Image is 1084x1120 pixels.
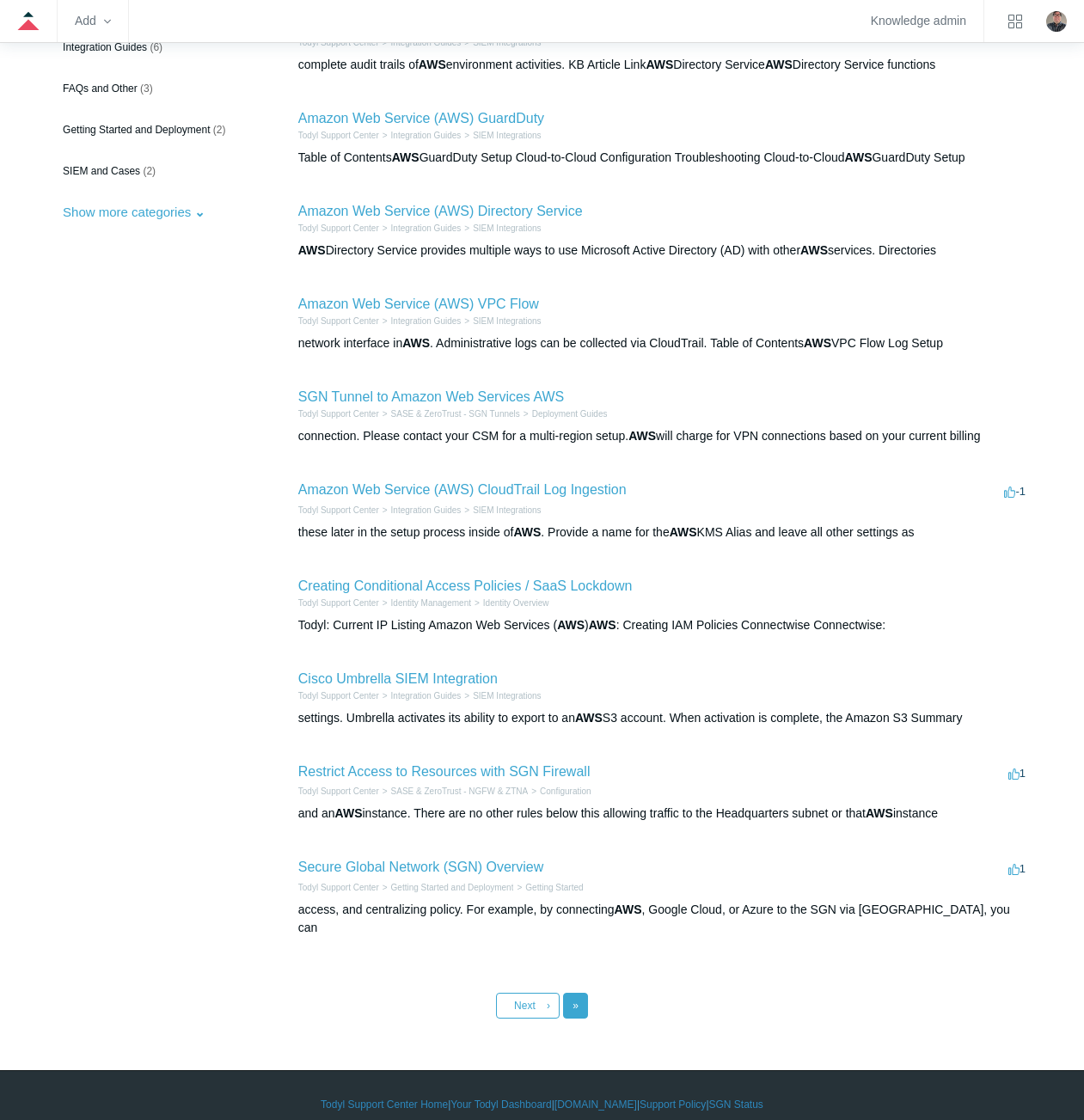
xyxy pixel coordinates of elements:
li: SIEM Integrations [461,504,541,517]
a: Amazon Web Service (AWS) GuardDuty [298,111,544,125]
a: Next [496,993,560,1019]
span: Next [514,1000,536,1012]
span: (2) [213,124,226,136]
em: AWS [419,58,446,71]
em: AWS [615,903,642,916]
li: SASE & ZeroTrust - NGFW & ZTNA [379,785,529,798]
a: Secure Global Network (SGN) Overview [298,860,543,874]
em: AWS [845,150,873,164]
em: AWS [513,525,541,539]
a: [DOMAIN_NAME] [554,1097,637,1112]
span: (2) [143,165,156,177]
em: AWS [646,58,673,71]
em: AWS [298,243,326,257]
a: SGN Tunnel to Amazon Web Services AWS [298,389,564,404]
a: Todyl Support Center [298,409,379,419]
div: Todyl: Current IP Listing Amazon Web Services ( ) : Creating IAM Policies Connectwise Connectwise: [298,616,1030,634]
a: Integration Guides (6) [54,31,249,64]
a: Integration Guides [391,505,462,515]
a: SIEM Integrations [473,316,541,326]
em: AWS [392,150,420,164]
a: Support Policy [640,1097,706,1112]
a: Amazon Web Service (AWS) VPC Flow [298,297,539,311]
div: connection. Please contact your CSM for a multi-region setup. will charge for VPN connections bas... [298,427,1030,445]
em: AWS [765,58,793,71]
li: SIEM Integrations [461,315,541,327]
a: Cisco Umbrella SIEM Integration [298,671,498,686]
em: AWS [628,429,656,443]
em: AWS [575,711,603,725]
a: Todyl Support Center [298,786,379,796]
div: these later in the setup process inside of . Provide a name for the KMS Alias and leave all other... [298,523,1030,542]
div: network interface in . Administrative logs can be collected via CloudTrail. Table of Contents VPC... [298,334,1030,352]
a: SIEM Integrations [473,223,541,233]
img: user avatar [1046,11,1067,32]
div: complete audit trails of environment activities. KB Article Link Directory Service Directory Serv... [298,56,1030,74]
a: SASE & ZeroTrust - NGFW & ZTNA [391,786,529,796]
a: Integration Guides [391,131,462,140]
a: Restrict Access to Resources with SGN Firewall [298,764,591,779]
a: Getting Started and Deployment [391,883,514,892]
a: Your Todyl Dashboard [450,1097,551,1112]
zd-hc-trigger: Click your profile icon to open the profile menu [1046,11,1067,32]
li: SIEM Integrations [461,689,541,702]
a: FAQs and Other (3) [54,72,249,105]
li: Getting Started [513,881,583,894]
li: SIEM Integrations [461,222,541,235]
li: Todyl Support Center [298,315,379,327]
li: Integration Guides [379,689,462,702]
a: Integration Guides [391,223,462,233]
div: | | | | [54,1097,1030,1112]
li: Todyl Support Center [298,407,379,420]
li: Todyl Support Center [298,785,379,798]
span: » [573,1000,579,1012]
li: Integration Guides [379,222,462,235]
li: Integration Guides [379,315,462,327]
div: access, and centralizing policy. For example, by connecting , Google Cloud, or Azure to the SGN v... [298,901,1030,937]
a: SIEM Integrations [473,691,541,701]
a: Todyl Support Center [298,691,379,701]
em: AWS [589,618,616,632]
a: Todyl Support Center [298,505,379,515]
div: and an instance. There are no other rules below this allowing traffic to the Headquarters subnet ... [298,805,1030,823]
li: Deployment Guides [520,407,608,420]
div: Table of Contents GuardDuty Setup Cloud-to-Cloud Configuration Troubleshooting Cloud-to-Cloud Gua... [298,149,1030,167]
a: Todyl Support Center Home [321,1097,448,1112]
li: Integration Guides [379,504,462,517]
li: Identity Overview [471,597,549,609]
a: Getting Started [525,883,583,892]
li: Todyl Support Center [298,129,379,142]
a: SGN Status [709,1097,763,1112]
a: Integration Guides [391,691,462,701]
li: SASE & ZeroTrust - SGN Tunnels [379,407,520,420]
li: Identity Management [379,597,471,609]
span: 1 [1008,862,1026,875]
a: Todyl Support Center [298,223,379,233]
div: settings. Umbrella activates its ability to export to an S3 account. When activation is complete,... [298,709,1030,727]
span: -1 [1004,485,1026,498]
span: FAQs and Other [63,83,138,95]
em: AWS [866,806,893,820]
li: Todyl Support Center [298,689,379,702]
em: AWS [335,806,363,820]
a: SIEM Integrations [473,505,541,515]
span: (6) [150,41,162,53]
a: Getting Started and Deployment (2) [54,113,249,146]
li: Getting Started and Deployment [379,881,514,894]
li: Integration Guides [379,129,462,142]
span: Getting Started and Deployment [63,124,210,136]
button: Show more categories [54,196,214,228]
li: Todyl Support Center [298,597,379,609]
a: Todyl Support Center [298,598,379,608]
a: Identity Overview [483,598,549,608]
a: Todyl Support Center [298,883,379,892]
a: Integration Guides [391,316,462,326]
a: Configuration [540,786,591,796]
span: SIEM and Cases [63,165,140,177]
a: Creating Conditional Access Policies / SaaS Lockdown [298,578,633,593]
div: Directory Service provides multiple ways to use Microsoft Active Directory (AD) with other servic... [298,242,1030,260]
span: › [547,1000,550,1012]
em: AWS [557,618,585,632]
li: Todyl Support Center [298,881,379,894]
span: Integration Guides [63,41,147,53]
